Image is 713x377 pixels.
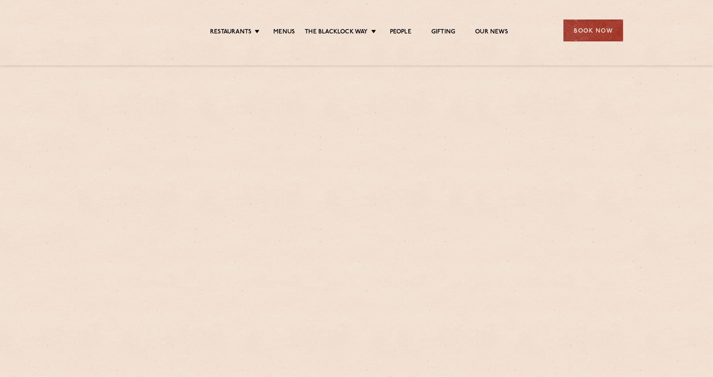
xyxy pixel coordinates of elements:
a: The Blacklock Way [305,28,368,37]
a: Gifting [431,28,455,37]
div: Book Now [563,20,623,41]
a: People [390,28,411,37]
a: Our News [475,28,508,37]
a: Menus [273,28,295,37]
img: svg%3E [90,8,159,53]
a: Restaurants [210,28,251,37]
